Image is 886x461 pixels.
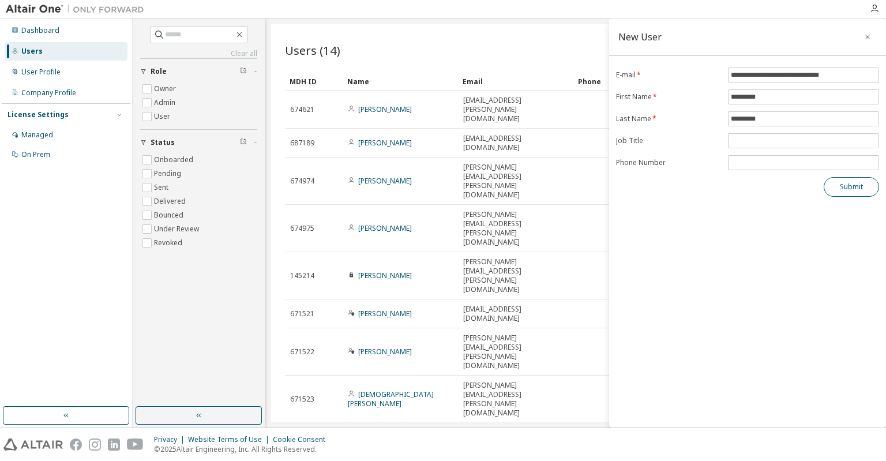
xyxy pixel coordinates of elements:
img: linkedin.svg [108,438,120,451]
div: Dashboard [21,26,59,35]
a: [DEMOGRAPHIC_DATA][PERSON_NAME] [348,389,434,408]
div: Company Profile [21,88,76,98]
button: Role [140,59,257,84]
label: Onboarded [154,153,196,167]
label: Admin [154,96,178,110]
div: Website Terms of Use [188,435,273,444]
a: [PERSON_NAME] [358,347,412,357]
div: License Settings [7,110,69,119]
div: User Profile [21,68,61,77]
span: 674975 [290,224,314,233]
span: 671521 [290,309,314,318]
p: © 2025 Altair Engineering, Inc. All Rights Reserved. [154,444,332,454]
button: Submit [824,177,879,197]
span: Status [151,138,175,147]
div: Cookie Consent [273,435,332,444]
div: Email [463,72,569,91]
img: youtube.svg [127,438,144,451]
label: Owner [154,82,178,96]
label: Job Title [616,136,721,145]
label: Pending [154,167,183,181]
img: instagram.svg [89,438,101,451]
a: Clear all [140,49,257,58]
button: Status [140,130,257,155]
label: Bounced [154,208,186,222]
label: Revoked [154,236,185,250]
a: [PERSON_NAME] [358,104,412,114]
span: [EMAIL_ADDRESS][DOMAIN_NAME] [463,134,568,152]
label: E-mail [616,70,721,80]
div: New User [618,32,662,42]
label: Phone Number [616,158,721,167]
div: Privacy [154,435,188,444]
span: 674974 [290,177,314,186]
div: MDH ID [290,72,338,91]
label: Sent [154,181,171,194]
div: Managed [21,130,53,140]
span: [EMAIL_ADDRESS][DOMAIN_NAME] [463,305,568,323]
label: User [154,110,172,123]
label: First Name [616,92,721,102]
span: Role [151,67,167,76]
a: [PERSON_NAME] [358,309,412,318]
span: Clear filter [240,67,247,76]
label: Delivered [154,194,188,208]
span: Clear filter [240,138,247,147]
span: 674621 [290,105,314,114]
div: On Prem [21,150,50,159]
div: Phone [578,72,684,91]
span: [EMAIL_ADDRESS][PERSON_NAME][DOMAIN_NAME] [463,96,568,123]
a: [PERSON_NAME] [358,271,412,280]
span: 687189 [290,138,314,148]
span: 671522 [290,347,314,357]
label: Last Name [616,114,721,123]
span: 671523 [290,395,314,404]
img: altair_logo.svg [3,438,63,451]
a: [PERSON_NAME] [358,223,412,233]
span: Users (14) [285,42,340,58]
img: Altair One [6,3,150,15]
div: Users [21,47,43,56]
span: [PERSON_NAME][EMAIL_ADDRESS][PERSON_NAME][DOMAIN_NAME] [463,381,568,418]
img: facebook.svg [70,438,82,451]
a: [PERSON_NAME] [358,138,412,148]
span: [PERSON_NAME][EMAIL_ADDRESS][PERSON_NAME][DOMAIN_NAME] [463,163,568,200]
div: Name [347,72,453,91]
label: Under Review [154,222,201,236]
span: [PERSON_NAME][EMAIL_ADDRESS][PERSON_NAME][DOMAIN_NAME] [463,257,568,294]
span: [PERSON_NAME][EMAIL_ADDRESS][PERSON_NAME][DOMAIN_NAME] [463,333,568,370]
a: [PERSON_NAME] [358,176,412,186]
span: 145214 [290,271,314,280]
span: [PERSON_NAME][EMAIL_ADDRESS][PERSON_NAME][DOMAIN_NAME] [463,210,568,247]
